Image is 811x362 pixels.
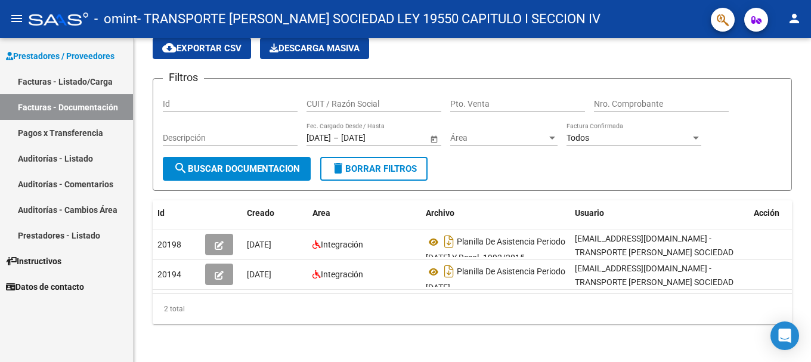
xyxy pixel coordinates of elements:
span: Usuario [575,208,604,218]
span: Creado [247,208,274,218]
button: Borrar Filtros [320,157,428,181]
button: Buscar Documentacion [163,157,311,181]
span: Descarga Masiva [270,43,360,54]
span: Archivo [426,208,454,218]
button: Open calendar [428,132,440,145]
span: [DATE] [247,240,271,249]
app-download-masive: Descarga masiva de comprobantes (adjuntos) [260,38,369,59]
i: Descargar documento [441,232,457,251]
div: 2 total [153,294,792,324]
i: Descargar documento [441,262,457,281]
datatable-header-cell: Acción [749,200,809,226]
span: Borrar Filtros [331,163,417,174]
mat-icon: search [174,161,188,175]
mat-icon: delete [331,161,345,175]
datatable-header-cell: Usuario [570,200,749,226]
span: Area [312,208,330,218]
span: - omint [94,6,137,32]
datatable-header-cell: Area [308,200,421,226]
input: End date [341,133,400,143]
span: Buscar Documentacion [174,163,300,174]
span: Datos de contacto [6,280,84,293]
span: [EMAIL_ADDRESS][DOMAIN_NAME] - TRANSPORTE [PERSON_NAME] SOCIEDAD TRANSPORTE [PERSON_NAME] SOCIEDAD [575,234,733,271]
span: Todos [567,133,589,143]
mat-icon: cloud_download [162,41,177,55]
span: Área [450,133,547,143]
span: – [333,133,339,143]
div: Open Intercom Messenger [770,321,799,350]
span: Integración [321,270,363,279]
span: [DATE] [247,270,271,279]
span: Prestadores / Proveedores [6,49,114,63]
span: Acción [754,208,779,218]
span: Exportar CSV [162,43,242,54]
mat-icon: person [787,11,801,26]
input: Start date [307,133,331,143]
span: Integración [321,240,363,249]
span: Id [157,208,165,218]
button: Exportar CSV [153,38,251,59]
span: - TRANSPORTE [PERSON_NAME] SOCIEDAD LEY 19550 CAPITULO I SECCION IV [137,6,600,32]
span: Planilla De Asistencia Periodo [DATE] Y Resol. 1992/2015 [426,237,565,263]
span: Planilla De Asistencia Periodo [DATE] [426,267,565,293]
mat-icon: menu [10,11,24,26]
span: 20198 [157,240,181,249]
span: 20194 [157,270,181,279]
span: [EMAIL_ADDRESS][DOMAIN_NAME] - TRANSPORTE [PERSON_NAME] SOCIEDAD TRANSPORTE [PERSON_NAME] SOCIEDAD [575,264,733,301]
datatable-header-cell: Id [153,200,200,226]
datatable-header-cell: Archivo [421,200,570,226]
h3: Filtros [163,69,204,86]
button: Descarga Masiva [260,38,369,59]
span: Instructivos [6,255,61,268]
datatable-header-cell: Creado [242,200,308,226]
